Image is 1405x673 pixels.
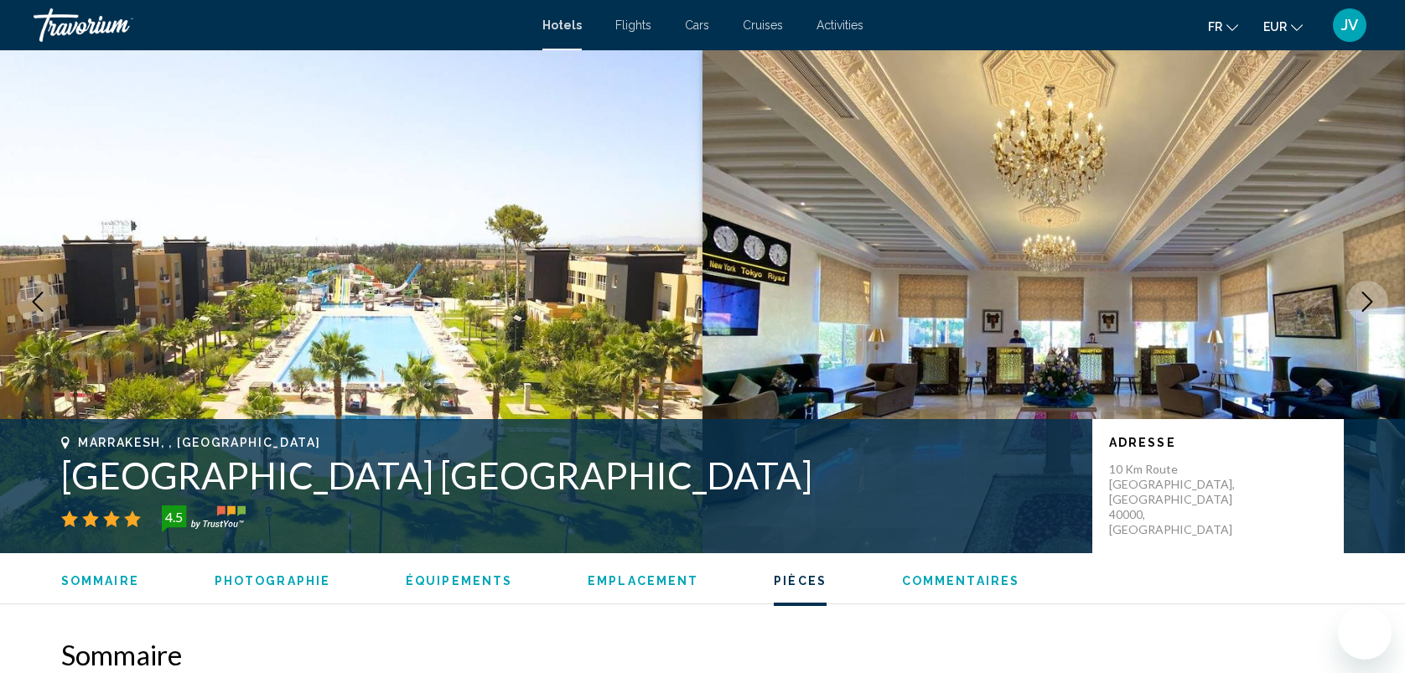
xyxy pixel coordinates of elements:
button: User Menu [1328,8,1371,43]
span: Équipements [406,574,512,588]
span: Pièces [774,574,827,588]
button: Équipements [406,573,512,588]
h1: [GEOGRAPHIC_DATA] [GEOGRAPHIC_DATA] [61,453,1076,497]
button: Commentaires [902,573,1019,588]
div: 4.5 [157,507,190,527]
img: trustyou-badge-hor.svg [162,505,246,532]
a: Travorium [34,8,526,42]
iframe: Bouton de lancement de la fenêtre de messagerie [1338,606,1392,660]
a: Hotels [542,18,582,32]
span: Marrakesh, , [GEOGRAPHIC_DATA] [78,436,320,449]
p: 10 Km Route [GEOGRAPHIC_DATA], [GEOGRAPHIC_DATA] 40000, [GEOGRAPHIC_DATA] [1109,462,1243,537]
button: Photographie [215,573,330,588]
button: Pièces [774,573,827,588]
h2: Sommaire [61,638,1344,671]
span: EUR [1263,20,1287,34]
span: Commentaires [902,574,1019,588]
button: Sommaire [61,573,139,588]
p: Adresse [1109,436,1327,449]
a: Cars [685,18,709,32]
a: Flights [615,18,651,32]
span: fr [1208,20,1222,34]
span: Photographie [215,574,330,588]
a: Activities [817,18,863,32]
span: Emplacement [588,574,698,588]
a: Cruises [743,18,783,32]
span: JV [1341,17,1358,34]
button: Emplacement [588,573,698,588]
button: Change language [1208,14,1238,39]
span: Sommaire [61,574,139,588]
button: Next image [1346,281,1388,323]
button: Previous image [17,281,59,323]
button: Change currency [1263,14,1303,39]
